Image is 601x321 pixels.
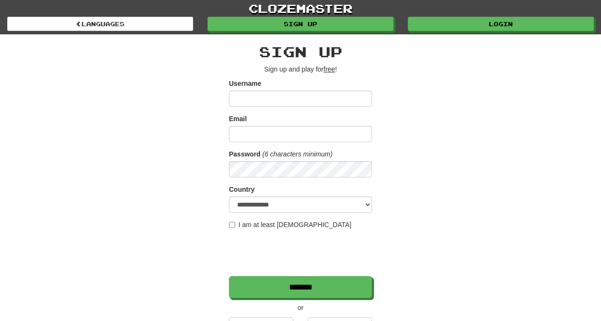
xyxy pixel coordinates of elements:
label: Country [229,185,255,194]
iframe: reCAPTCHA [229,234,374,271]
input: I am at least [DEMOGRAPHIC_DATA] [229,222,235,228]
label: I am at least [DEMOGRAPHIC_DATA] [229,220,352,229]
a: Sign up [207,17,394,31]
p: Sign up and play for ! [229,64,372,74]
a: Languages [7,17,193,31]
label: Email [229,114,247,124]
p: or [229,303,372,312]
u: free [323,65,335,73]
label: Username [229,79,261,88]
label: Password [229,149,260,159]
em: (6 characters minimum) [262,150,332,158]
h2: Sign up [229,44,372,60]
a: Login [408,17,594,31]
